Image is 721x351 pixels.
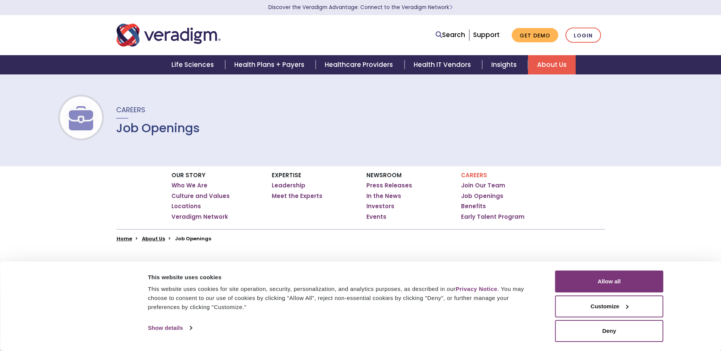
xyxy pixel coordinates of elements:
[436,30,465,40] a: Search
[171,203,201,210] a: Locations
[148,322,192,334] a: Show details
[482,55,528,74] a: Insights
[366,192,401,200] a: In the News
[473,30,500,39] a: Support
[117,23,221,48] img: Veradigm logo
[225,55,316,74] a: Health Plans + Payers
[512,28,558,43] a: Get Demo
[405,55,482,74] a: Health IT Vendors
[116,121,200,135] h1: Job Openings
[461,213,525,221] a: Early Talent Program
[449,4,453,11] span: Learn More
[461,192,503,200] a: Job Openings
[555,271,663,292] button: Allow all
[116,105,145,114] span: Careers
[366,213,386,221] a: Events
[461,182,505,189] a: Join Our Team
[565,28,601,43] a: Login
[528,55,576,74] a: About Us
[555,320,663,342] button: Deny
[555,295,663,317] button: Customize
[366,182,412,189] a: Press Releases
[366,203,394,210] a: Investors
[148,273,538,282] div: This website uses cookies
[171,182,207,189] a: Who We Are
[117,235,132,242] a: Home
[162,55,225,74] a: Life Sciences
[171,213,228,221] a: Veradigm Network
[316,55,404,74] a: Healthcare Providers
[171,192,230,200] a: Culture and Values
[117,260,426,273] h2: Welcome to Veradigm
[272,182,305,189] a: Leadership
[461,203,486,210] a: Benefits
[272,192,322,200] a: Meet the Experts
[456,286,497,292] a: Privacy Notice
[268,4,453,11] a: Discover the Veradigm Advantage: Connect to the Veradigm NetworkLearn More
[142,235,165,242] a: About Us
[148,285,538,312] div: This website uses cookies for site operation, security, personalization, and analytics purposes, ...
